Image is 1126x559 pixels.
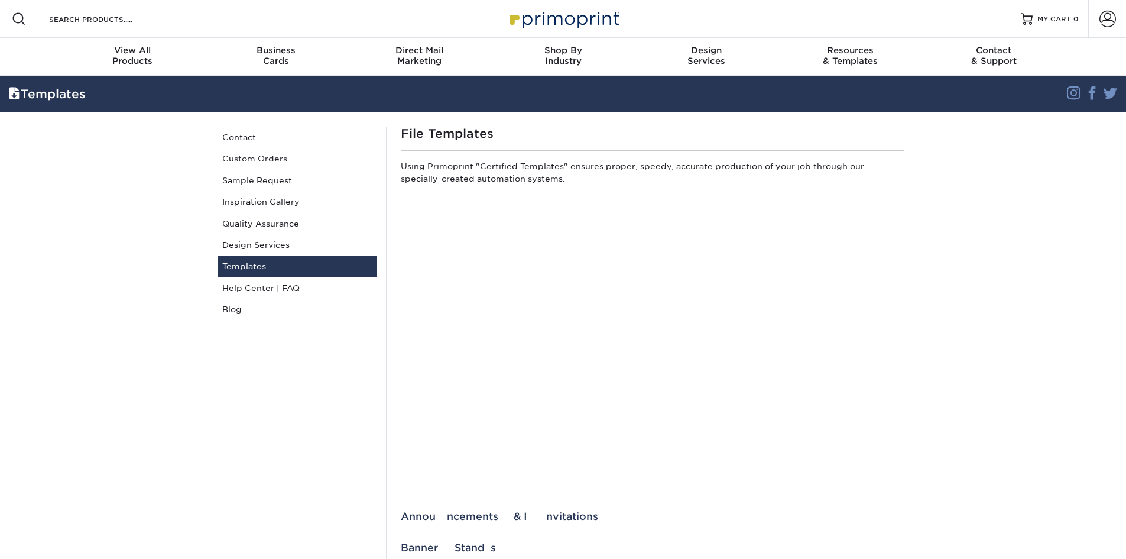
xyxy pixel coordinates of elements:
[778,45,922,66] div: & Templates
[348,45,491,66] div: Marketing
[401,127,904,141] h1: File Templates
[635,45,778,66] div: Services
[218,148,377,169] a: Custom Orders
[218,299,377,320] a: Blog
[401,160,904,189] p: Using Primoprint "Certified Templates" ensures proper, speedy, accurate production of your job th...
[1037,14,1071,24] span: MY CART
[218,277,377,299] a: Help Center | FAQ
[204,45,348,66] div: Cards
[61,45,205,56] span: View All
[778,45,922,56] span: Resources
[401,542,904,554] div: Banner Stands
[218,234,377,256] a: Design Services
[778,38,922,76] a: Resources& Templates
[218,256,377,277] a: Templates
[348,45,491,56] span: Direct Mail
[491,45,635,56] span: Shop By
[218,191,377,212] a: Inspiration Gallery
[48,12,163,26] input: SEARCH PRODUCTS.....
[922,45,1066,56] span: Contact
[218,170,377,191] a: Sample Request
[218,127,377,148] a: Contact
[61,45,205,66] div: Products
[348,38,491,76] a: Direct MailMarketing
[218,213,377,234] a: Quality Assurance
[491,38,635,76] a: Shop ByIndustry
[401,510,904,522] div: Announcements & Invitations
[61,38,205,76] a: View AllProducts
[922,45,1066,66] div: & Support
[204,38,348,76] a: BusinessCards
[922,38,1066,76] a: Contact& Support
[204,45,348,56] span: Business
[635,38,778,76] a: DesignServices
[491,45,635,66] div: Industry
[504,6,622,31] img: Primoprint
[635,45,778,56] span: Design
[1073,15,1079,23] span: 0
